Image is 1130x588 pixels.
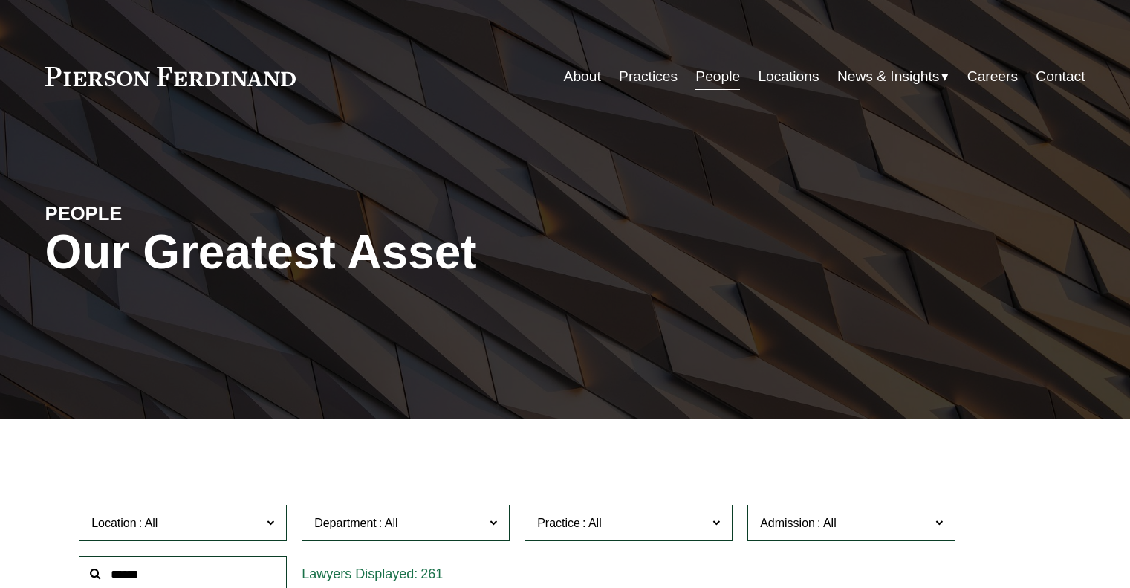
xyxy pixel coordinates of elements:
[314,517,377,529] span: Department
[45,225,738,280] h1: Our Greatest Asset
[420,566,443,581] span: 261
[537,517,580,529] span: Practice
[1036,62,1085,91] a: Contact
[45,201,305,225] h4: PEOPLE
[91,517,137,529] span: Location
[564,62,601,91] a: About
[758,62,819,91] a: Locations
[695,62,740,91] a: People
[837,64,940,90] span: News & Insights
[619,62,678,91] a: Practices
[760,517,815,529] span: Admission
[837,62,949,91] a: folder dropdown
[967,62,1018,91] a: Careers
